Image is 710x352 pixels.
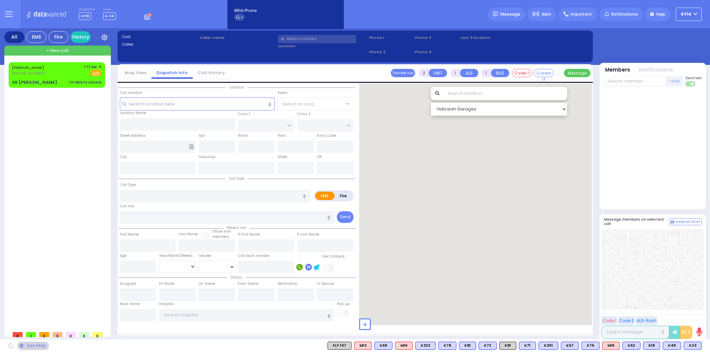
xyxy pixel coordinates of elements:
label: City [120,154,127,160]
div: BLS [459,342,476,350]
img: Logo [26,10,71,18]
div: K72 [479,342,497,350]
button: Code-1 [512,69,532,77]
div: BLS [438,342,456,350]
input: Search location [443,87,567,100]
button: Send [337,211,354,223]
div: BLS [374,342,392,350]
img: comment-alt.png [671,221,674,224]
span: 0 [13,332,23,337]
span: members [212,234,229,239]
span: 0 [93,332,103,337]
div: BLS [561,342,579,350]
div: K301 [539,342,558,350]
label: Cross 1 [238,111,250,117]
label: Assigned [120,281,136,286]
span: Alert [542,11,551,17]
small: Share with [212,229,231,234]
label: First Name [120,232,139,237]
div: 36 [PERSON_NAME] [12,79,57,86]
button: KY14 [676,8,702,21]
div: K67 [561,342,579,350]
label: P First Name [238,232,260,237]
label: Use Callback [322,254,345,259]
div: K81 [459,342,476,350]
label: Call Location [120,90,142,95]
label: Entry Code [317,133,336,138]
input: Search hospital [159,309,334,321]
label: Dispatcher [79,8,96,12]
label: Last 3 location [460,35,524,41]
span: Other building occupants [189,144,194,149]
label: Back Home [120,301,140,307]
span: 0 [39,332,49,337]
div: EMS [26,31,46,43]
span: [PHONE_NUMBER] [12,71,45,76]
label: Last Name [179,232,198,237]
span: KY14 [681,11,691,17]
span: ✕ [99,64,102,70]
button: Message [564,69,591,77]
span: Phone 3 [415,35,458,41]
div: ALS [354,342,372,350]
span: Phone 1 [369,35,412,41]
span: KY18 [79,12,91,20]
label: Hospital [159,301,174,307]
span: Important [571,11,592,17]
div: K23 [684,342,702,350]
div: BLS [643,342,660,350]
label: Caller: [122,42,198,47]
div: ALS [395,342,413,350]
span: Send text [685,76,702,81]
label: Room [238,133,248,138]
label: In Service [317,281,334,286]
span: 0 [53,332,63,337]
u: EMS [93,71,100,76]
label: Location Name [120,110,146,116]
label: Gender [199,253,211,259]
div: K49 [663,342,681,350]
label: Township [199,154,215,160]
span: Message [500,11,520,18]
span: 0 [79,332,89,337]
span: Status [227,275,246,280]
div: BLS [684,342,702,350]
div: K91 [499,342,516,350]
h5: Message members on selected call [604,217,669,226]
label: Cross 2 [297,111,311,117]
button: Internal Chat [669,218,702,226]
span: K-14 [103,12,116,20]
button: ALS-Rush [636,316,657,325]
label: Apt [199,133,205,138]
div: K322 [415,342,436,350]
label: Fire [334,192,353,200]
input: Search location here [120,97,275,110]
div: K71 [519,342,536,350]
label: Destination [278,281,298,286]
div: K69 [374,342,392,350]
div: M15 [602,342,620,350]
label: EMS [315,192,335,200]
div: ALS [602,342,620,350]
a: Call History [193,70,230,76]
div: M16 [395,342,413,350]
span: Call type [226,176,248,181]
div: BLS [479,342,497,350]
button: UNIT [429,69,447,77]
label: Call Type [120,182,136,188]
div: FLY 147 [328,342,352,350]
div: See map [17,342,49,350]
div: M13 [354,342,372,350]
label: Cad: [122,34,198,40]
button: Code 2 [618,316,635,325]
span: BRIA Phone [234,8,257,14]
div: K76 [582,342,599,350]
label: Call Info [120,204,134,209]
div: I'm able to urinate [69,80,102,85]
span: Phone 4 [415,49,458,55]
button: BUS [491,69,509,77]
input: Search member [604,76,666,86]
label: P Last Name [297,232,319,237]
div: Year/Month/Week/Day [159,253,196,259]
span: 1 [26,332,36,337]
